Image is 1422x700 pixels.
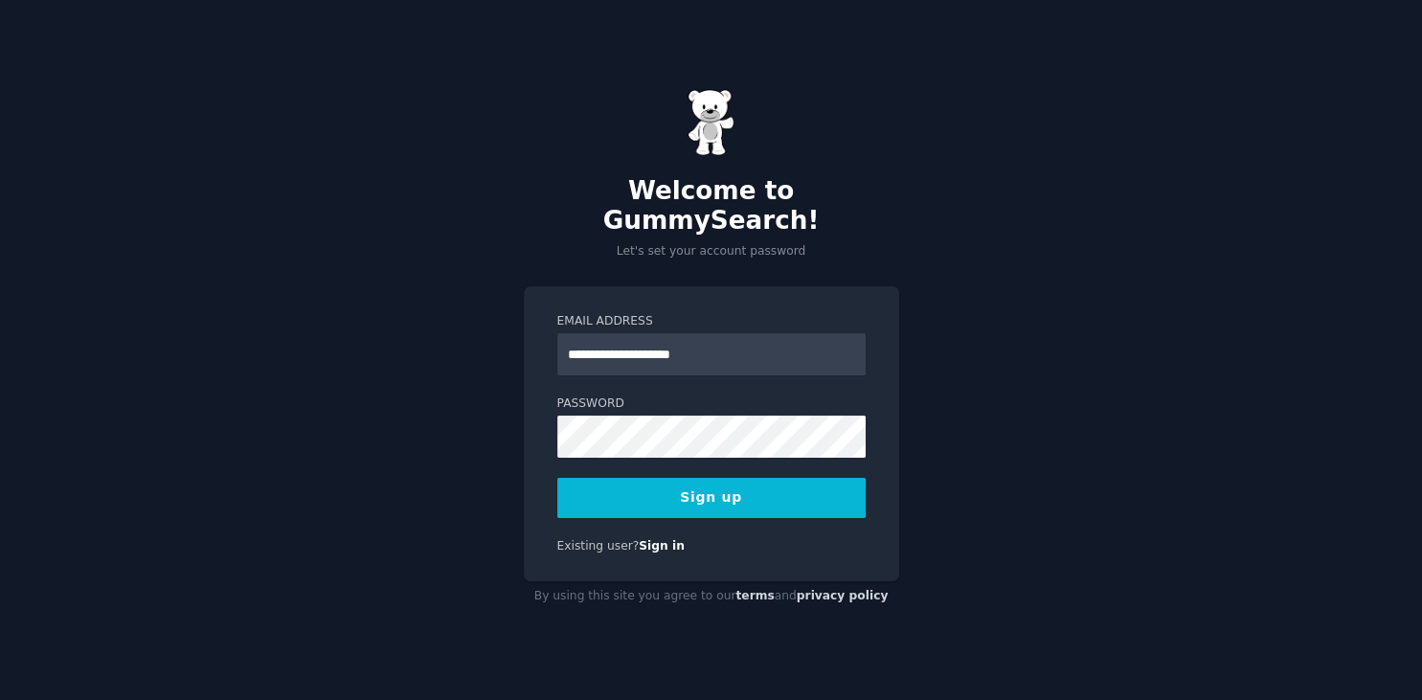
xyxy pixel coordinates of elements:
button: Sign up [557,478,866,518]
a: terms [735,589,774,602]
h2: Welcome to GummySearch! [524,176,899,237]
label: Password [557,395,866,413]
p: Let's set your account password [524,243,899,260]
a: Sign in [639,539,685,553]
label: Email Address [557,313,866,330]
span: Existing user? [557,539,640,553]
a: privacy policy [797,589,889,602]
div: By using this site you agree to our and [524,581,899,612]
img: Gummy Bear [688,89,735,156]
